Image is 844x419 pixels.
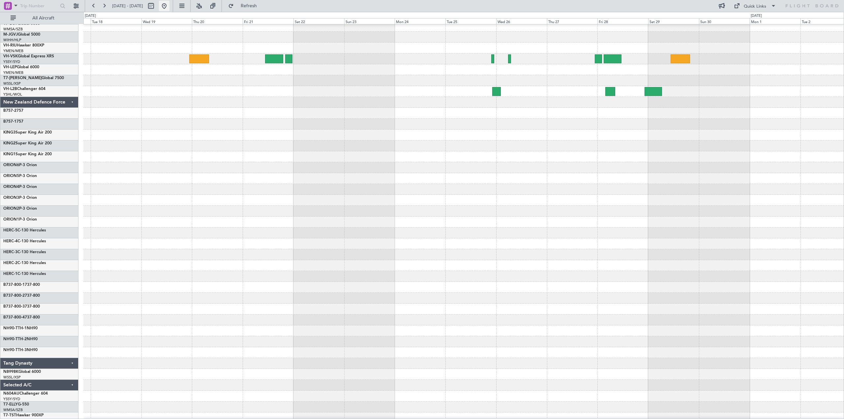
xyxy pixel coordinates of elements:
a: ORION5P-3 Orion [3,174,37,178]
a: T7-ELLYG-550 [3,403,29,406]
span: B757-1 [3,120,16,124]
span: ORION3 [3,196,19,200]
a: WSSL/XSP [3,375,21,380]
div: Sun 30 [699,18,750,24]
a: NH90-TTH-1NH90 [3,326,38,330]
a: N604AUChallenger 604 [3,392,48,396]
a: KING1Super King Air 200 [3,152,52,156]
a: T7-TSTHawker 900XP [3,413,44,417]
a: B757-2757 [3,109,23,113]
span: VH-RIU [3,44,17,47]
div: Fri 28 [597,18,648,24]
a: B737-800-4737-800 [3,315,40,319]
div: Wed 19 [141,18,192,24]
span: KING3 [3,131,15,135]
span: ORION4 [3,185,19,189]
div: Tue 25 [445,18,496,24]
a: VH-RIUHawker 800XP [3,44,44,47]
span: VH-L2B [3,87,17,91]
a: VH-VSKGlobal Express XRS [3,54,54,58]
span: HERC-2 [3,261,17,265]
span: HERC-5 [3,228,17,232]
a: WMSA/SZB [3,27,23,32]
span: HERC-4 [3,239,17,243]
a: B737-800-2737-800 [3,294,40,298]
a: ORION4P-3 Orion [3,185,37,189]
span: HERC-1 [3,272,17,276]
a: WSSL/XSP [3,81,21,86]
span: NH90-TTH-2 [3,337,27,341]
span: VH-LEP [3,65,17,69]
a: YMEN/MEB [3,70,23,75]
span: KING2 [3,141,15,145]
a: M-JGVJGlobal 5000 [3,33,40,37]
span: T7-TST [3,413,16,417]
span: VH-VSK [3,54,18,58]
span: NH90-TTH-3 [3,348,27,352]
input: Trip Number [20,1,58,11]
a: HERC-5C-130 Hercules [3,228,46,232]
span: NH90-TTH-1 [3,326,27,330]
a: VH-LEPGlobal 6000 [3,65,39,69]
span: KING1 [3,152,15,156]
a: VH-L2BChallenger 604 [3,87,45,91]
a: NH90-TTH-2NH90 [3,337,38,341]
span: B737-800-3 [3,305,25,309]
span: Refresh [235,4,263,8]
span: M-JGVJ [3,33,18,37]
a: ORION6P-3 Orion [3,163,37,167]
div: [DATE] [751,13,762,19]
div: Quick Links [744,3,766,10]
span: ORION5 [3,174,19,178]
button: Quick Links [731,1,779,11]
a: ORION3P-3 Orion [3,196,37,200]
span: B737-800-1 [3,283,25,287]
a: B737-800-3737-800 [3,305,40,309]
a: ORION2P-3 Orion [3,207,37,211]
span: ORION1 [3,218,19,222]
div: Wed 26 [496,18,547,24]
div: Mon 24 [395,18,445,24]
div: Thu 20 [192,18,243,24]
span: B737-800-4 [3,315,25,319]
span: N8998K [3,370,18,374]
div: [DATE] [85,13,96,19]
div: Mon 1 [750,18,800,24]
span: B737-800-2 [3,294,25,298]
span: ORION6 [3,163,19,167]
a: YSSY/SYD [3,59,20,64]
span: All Aircraft [17,16,70,20]
span: T7-ELLY [3,403,18,406]
a: WMSA/SZB [3,407,23,412]
a: HERC-4C-130 Hercules [3,239,46,243]
a: KING3Super King Air 200 [3,131,52,135]
a: YMEN/MEB [3,48,23,53]
span: T7-[PERSON_NAME] [3,76,42,80]
button: Refresh [225,1,265,11]
a: HERC-2C-130 Hercules [3,261,46,265]
div: Sat 29 [648,18,699,24]
div: Sun 23 [344,18,395,24]
a: YSSY/SYD [3,397,20,402]
div: Fri 21 [243,18,293,24]
a: YSHL/WOL [3,92,22,97]
a: HERC-1C-130 Hercules [3,272,46,276]
button: All Aircraft [7,13,72,23]
div: Tue 18 [91,18,141,24]
div: Sat 22 [293,18,344,24]
a: N8998KGlobal 6000 [3,370,41,374]
a: NH90-TTH-3NH90 [3,348,38,352]
a: B737-800-1737-800 [3,283,40,287]
span: B757-2 [3,109,16,113]
div: Thu 27 [547,18,598,24]
a: T7-[PERSON_NAME]Global 7500 [3,76,64,80]
a: HERC-3C-130 Hercules [3,250,46,254]
a: B757-1757 [3,120,23,124]
a: KING2Super King Air 200 [3,141,52,145]
span: ORION2 [3,207,19,211]
span: [DATE] - [DATE] [112,3,143,9]
span: HERC-3 [3,250,17,254]
a: WIHH/HLP [3,38,21,43]
a: ORION1P-3 Orion [3,218,37,222]
span: N604AU [3,392,19,396]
